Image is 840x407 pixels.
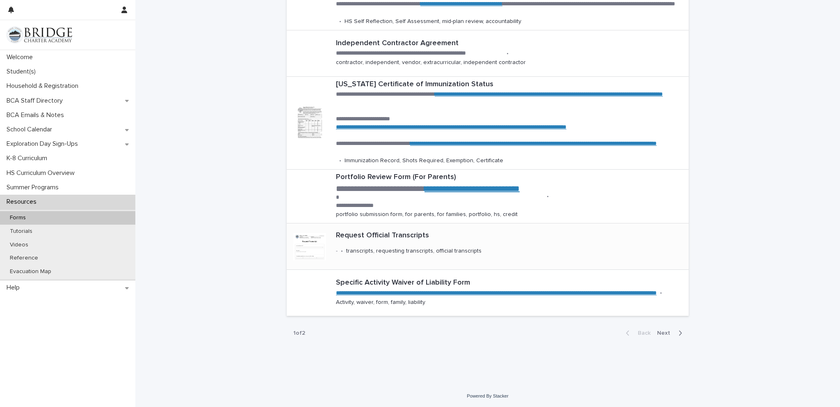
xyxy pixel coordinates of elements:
[336,59,526,66] p: contractor, independent, vendor, extracurricular, independent contractor
[3,53,39,61] p: Welcome
[3,198,43,206] p: Resources
[657,330,675,336] span: Next
[336,211,518,218] p: portfolio submission form, for parents, for families, portfolio, hs, credit
[3,97,69,105] p: BCA Staff Directory
[336,299,425,306] p: Activity, waiver, form, family, liability
[7,27,72,43] img: V1C1m3IdTEidaUdm9Hs0
[345,18,521,25] p: HS Self Reflection, Self Assessment, mid-plan review, accountability
[467,393,508,398] a: Powered By Stacker
[3,169,81,177] p: HS Curriculum Overview
[654,329,689,337] button: Next
[339,18,341,25] p: •
[345,157,503,164] p: Immunization Record, Shots Required, Exemption, Certificate
[633,330,651,336] span: Back
[336,173,685,182] p: Portfolio Review Form (For Parents)
[3,255,45,262] p: Reference
[287,323,312,343] p: 1 of 2
[3,111,71,119] p: BCA Emails & Notes
[660,290,662,297] p: •
[346,248,482,255] p: transcripts, requesting transcripts, official transcripts
[547,193,549,200] p: •
[336,39,685,48] p: Independent Contractor Agreement
[3,241,35,248] p: Videos
[336,231,575,240] p: Request Official Transcripts
[336,278,685,287] p: Specific Activity Waiver of Liability Form
[287,223,689,270] a: Request Official Transcripts-•transcripts, requesting transcripts, official transcripts
[619,329,654,337] button: Back
[3,126,59,133] p: School Calendar
[3,184,65,191] p: Summer Programs
[3,82,85,90] p: Household & Registration
[3,154,54,162] p: K-8 Curriculum
[3,228,39,235] p: Tutorials
[341,248,343,255] p: •
[336,248,338,255] p: -
[3,68,42,76] p: Student(s)
[3,214,32,221] p: Forms
[3,140,84,148] p: Exploration Day Sign-Ups
[3,284,26,292] p: Help
[339,157,341,164] p: •
[3,268,58,275] p: Evacuation Map
[336,80,687,89] p: [US_STATE] Certificate of Immunization Status
[507,50,509,57] p: •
